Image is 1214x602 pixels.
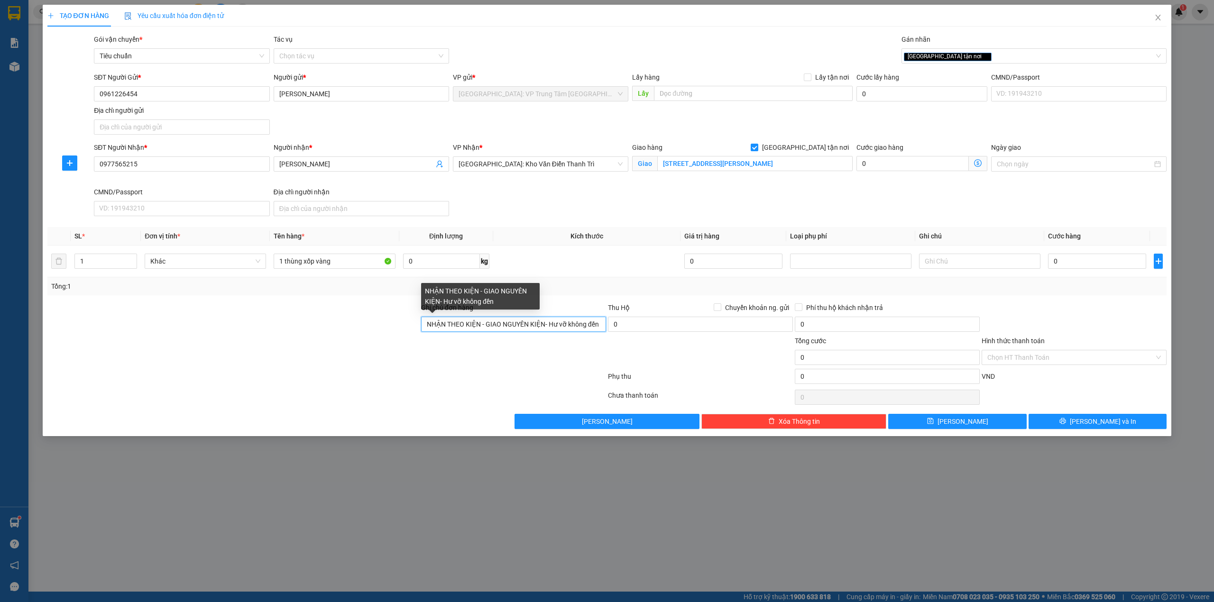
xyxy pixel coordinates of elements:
span: Giá trị hàng [684,232,719,240]
label: Hình thức thanh toán [982,337,1045,345]
span: SL [74,232,82,240]
span: Lấy tận nơi [811,72,853,82]
span: Giao [632,156,657,171]
span: Định lượng [429,232,463,240]
span: TẠO ĐƠN HÀNG [47,12,109,19]
span: plus [1154,257,1162,265]
span: Phí thu hộ khách nhận trả [802,302,887,313]
div: SĐT Người Nhận [94,142,269,153]
span: VP Nhận [453,144,479,151]
span: close [983,54,988,59]
span: Kích thước [570,232,603,240]
span: [PERSON_NAME] [938,416,988,427]
input: Ngày giao [997,159,1152,169]
span: Tên hàng [274,232,304,240]
span: [GEOGRAPHIC_DATA] tận nơi [758,142,853,153]
div: CMND/Passport [94,187,269,197]
button: plus [1154,254,1163,269]
span: save [927,418,934,425]
span: Đơn vị tính [145,232,180,240]
span: Yêu cầu xuất hóa đơn điện tử [124,12,224,19]
input: Cước lấy hàng [856,86,987,101]
span: Thu Hộ [608,304,630,311]
span: [PERSON_NAME] [582,416,633,427]
label: Gán nhãn [901,36,930,43]
div: SĐT Người Gửi [94,72,269,82]
span: Tiêu chuẩn [100,49,264,63]
button: deleteXóa Thông tin [701,414,886,429]
span: Hà Nội: Kho Văn Điển Thanh Trì [459,157,623,171]
label: Cước giao hàng [856,144,903,151]
input: Cước giao hàng [856,156,969,171]
input: Địa chỉ của người nhận [274,201,449,216]
span: Khánh Hòa: VP Trung Tâm TP Nha Trang [459,87,623,101]
img: icon [124,12,132,20]
span: Lấy [632,86,654,101]
div: Địa chỉ người nhận [274,187,449,197]
div: Người nhận [274,142,449,153]
span: user-add [436,160,443,168]
div: CMND/Passport [991,72,1167,82]
span: dollar-circle [974,159,982,167]
span: VND [982,373,995,380]
input: Giao tận nơi [657,156,853,171]
th: Loại phụ phí [786,227,915,246]
button: plus [62,155,77,171]
div: Phụ thu [607,371,794,388]
span: Gói vận chuyển [94,36,142,43]
span: Cước hàng [1048,232,1081,240]
div: Chưa thanh toán [607,390,794,407]
span: delete [768,418,775,425]
label: Cước lấy hàng [856,73,899,81]
span: close [1154,14,1162,21]
span: Giao hàng [632,144,662,151]
span: [PERSON_NAME] và In [1070,416,1136,427]
button: save[PERSON_NAME] [888,414,1027,429]
label: Ngày giao [991,144,1021,151]
input: Ghi chú đơn hàng [421,317,606,332]
span: Lấy hàng [632,73,660,81]
button: delete [51,254,66,269]
span: plus [63,159,77,167]
input: Dọc đường [654,86,853,101]
span: Tổng cước [795,337,826,345]
span: printer [1059,418,1066,425]
span: Khác [150,254,260,268]
div: Địa chỉ người gửi [94,105,269,116]
span: Xóa Thông tin [779,416,820,427]
span: plus [47,12,54,19]
label: Tác vụ [274,36,293,43]
span: Chuyển khoản ng. gửi [721,302,793,313]
button: printer[PERSON_NAME] và In [1029,414,1167,429]
div: Người gửi [274,72,449,82]
button: [PERSON_NAME] [515,414,699,429]
input: Địa chỉ của người gửi [94,119,269,135]
input: VD: Bàn, Ghế [274,254,395,269]
th: Ghi chú [915,227,1044,246]
input: Ghi Chú [919,254,1040,269]
div: Tổng: 1 [51,281,468,292]
span: [GEOGRAPHIC_DATA] tận nơi [904,53,992,61]
div: VP gửi [453,72,628,82]
button: Close [1145,5,1171,31]
span: kg [480,254,489,269]
div: NHẬN THEO KIỆN - GIAO NGUYÊN KIỆN- Hư vỡ không đền [421,283,540,310]
input: 0 [684,254,782,269]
